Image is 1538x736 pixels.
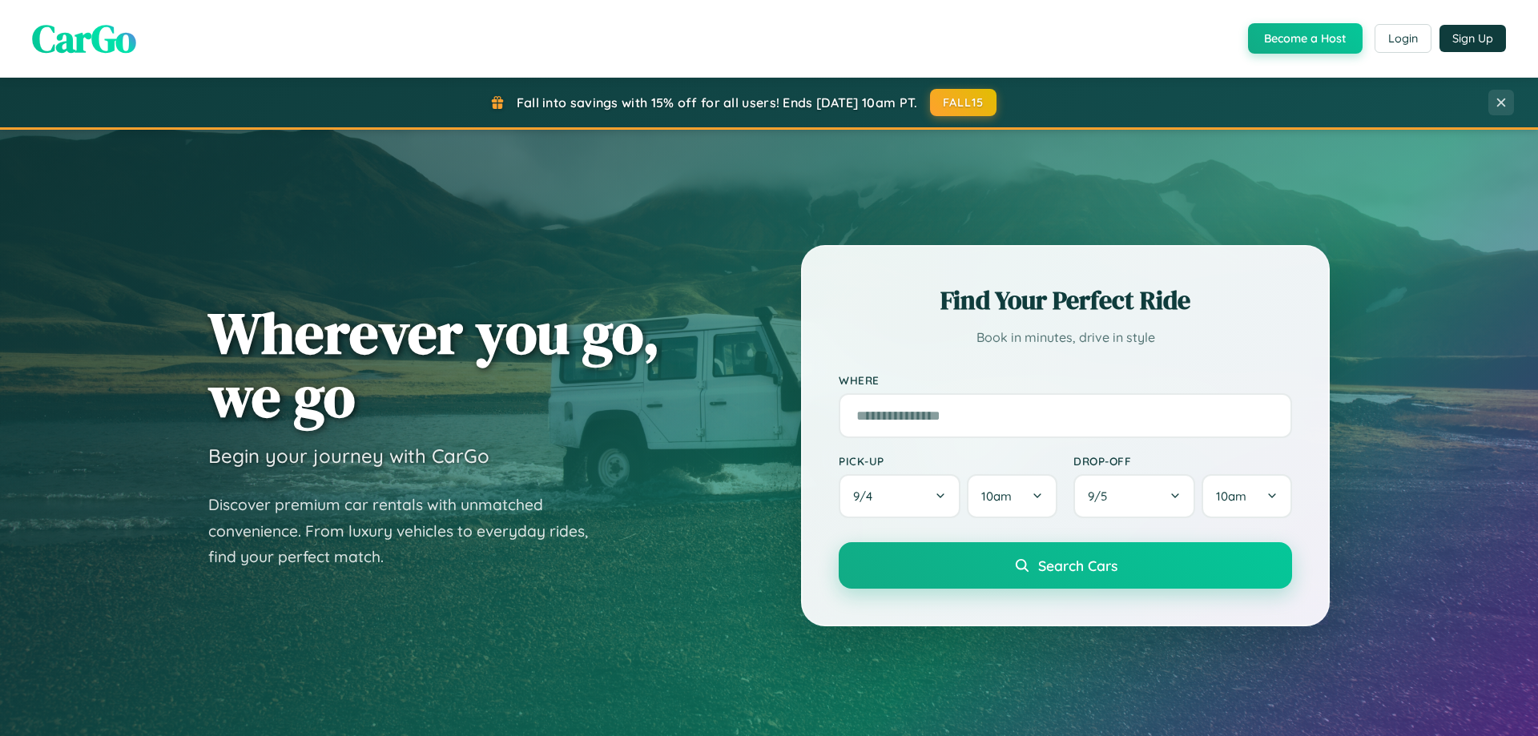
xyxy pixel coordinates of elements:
[1216,489,1246,504] span: 10am
[839,373,1292,387] label: Where
[1248,23,1363,54] button: Become a Host
[1073,454,1292,468] label: Drop-off
[839,474,960,518] button: 9/4
[208,444,489,468] h3: Begin your journey with CarGo
[981,489,1012,504] span: 10am
[1202,474,1292,518] button: 10am
[839,454,1057,468] label: Pick-up
[1073,474,1195,518] button: 9/5
[930,89,997,116] button: FALL15
[853,489,880,504] span: 9 / 4
[1038,557,1117,574] span: Search Cars
[208,301,660,428] h1: Wherever you go, we go
[208,492,609,570] p: Discover premium car rentals with unmatched convenience. From luxury vehicles to everyday rides, ...
[839,542,1292,589] button: Search Cars
[839,326,1292,349] p: Book in minutes, drive in style
[1088,489,1115,504] span: 9 / 5
[839,283,1292,318] h2: Find Your Perfect Ride
[1375,24,1431,53] button: Login
[32,12,136,65] span: CarGo
[517,95,918,111] span: Fall into savings with 15% off for all users! Ends [DATE] 10am PT.
[967,474,1057,518] button: 10am
[1439,25,1506,52] button: Sign Up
